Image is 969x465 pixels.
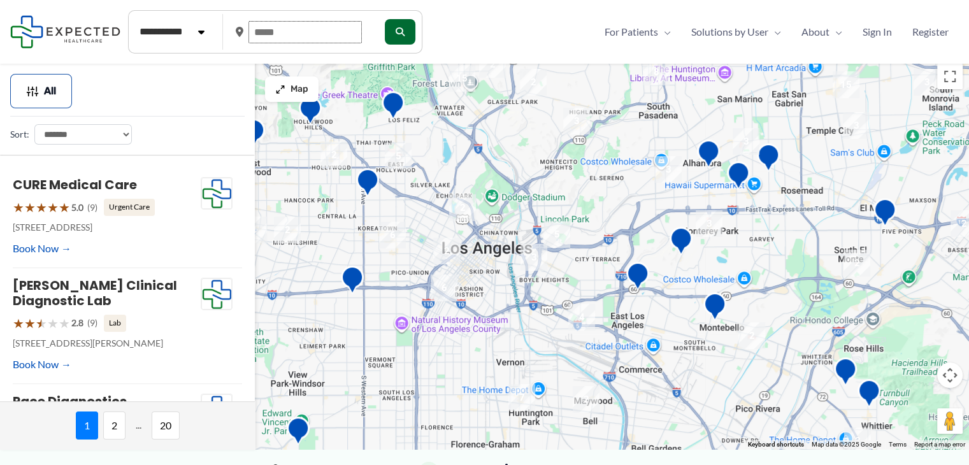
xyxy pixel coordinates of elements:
div: 5 [385,143,412,169]
div: 2 [449,194,476,221]
button: Map [265,76,319,102]
div: 7 [508,384,535,411]
a: Solutions by UserMenu Toggle [681,22,791,41]
a: Pace Diagnostics [13,392,127,410]
div: Belmont Village Senior Living Hollywood Hills [299,96,322,129]
img: Expected Healthcare Logo [201,278,232,310]
span: Menu Toggle [829,22,842,41]
img: Expected Healthcare Logo - side, dark font, small [10,15,120,48]
a: Sign In [852,22,902,41]
span: ★ [13,196,24,219]
span: ★ [24,311,36,335]
span: Sign In [863,22,892,41]
a: [PERSON_NAME] Clinical Diagnostic Lab [13,276,177,310]
a: For PatientsMenu Toggle [594,22,681,41]
button: Toggle fullscreen view [937,64,963,89]
label: Sort: [10,126,29,143]
div: Monterey Park Hospital AHMC [670,227,693,259]
div: 3 [696,210,722,237]
button: Map camera controls [937,362,963,388]
span: Map [291,84,308,95]
span: ★ [59,311,70,335]
span: ★ [36,311,47,335]
div: Western Convalescent Hospital [341,266,364,298]
div: Hd Diagnostic Imaging [382,91,405,124]
img: Expected Healthcare Logo [201,394,232,426]
div: 4 [240,217,267,243]
span: 2 [103,411,126,440]
span: (9) [87,199,97,216]
span: About [801,22,829,41]
div: Edward R. Roybal Comprehensive Health Center [626,262,649,294]
span: 20 [152,411,180,440]
div: 3 [655,156,682,183]
button: Keyboard shortcuts [748,440,804,449]
span: ★ [59,196,70,219]
button: All [10,74,72,108]
div: Montes Medical Group, Inc. [834,357,857,390]
div: 3 [843,112,870,139]
span: (9) [87,315,97,331]
div: 3 [520,244,547,271]
button: Drag Pegman onto the map to open Street View [937,408,963,434]
span: Menu Toggle [768,22,781,41]
a: CURE Medical Care [13,176,137,194]
a: Terms (opens in new tab) [889,441,907,448]
p: [STREET_ADDRESS] [13,219,201,236]
span: Urgent Care [104,199,155,215]
span: For Patients [605,22,658,41]
span: ★ [24,196,36,219]
div: Synergy Imaging Center [727,161,750,194]
span: Register [912,22,949,41]
a: Book Now [13,355,71,374]
div: 3 [844,427,871,454]
div: 15 [449,65,475,92]
img: Maximize [275,84,285,94]
div: 6 [431,275,457,301]
div: 6 [379,222,406,248]
div: 2 [274,217,301,243]
span: ... [131,411,147,440]
div: 2 [520,69,547,96]
div: 3 [563,108,590,134]
span: 5.0 [71,199,83,216]
div: 3 [733,128,759,155]
div: Diagnostic Medical Group [757,143,780,176]
a: Book Now [13,239,71,258]
div: Western Diagnostic Radiology by RADDICO &#8211; West Hollywood [242,118,265,151]
span: 2.8 [71,315,83,331]
span: ★ [47,311,59,335]
p: [STREET_ADDRESS][PERSON_NAME] [13,335,201,352]
span: All [44,87,56,96]
span: Solutions by User [691,22,768,41]
div: Centrelake Imaging &#8211; El Monte [873,198,896,231]
div: Pacific Medical Imaging [697,139,720,172]
div: Western Diagnostic Radiology by RADDICO &#8211; Central LA [356,168,379,201]
div: 2 [479,51,506,78]
div: Mantro Mobile Imaging Llc [858,379,880,411]
span: Lab [104,315,126,331]
img: Filter [26,85,39,97]
span: Menu Toggle [658,22,671,41]
div: 2 [843,250,870,276]
div: 2 [573,386,599,413]
span: ★ [36,196,47,219]
div: 15 [833,71,859,98]
div: 2 [320,141,347,168]
span: Map data ©2025 Google [812,441,881,448]
div: 8 [643,59,670,85]
div: 2 [433,238,460,264]
div: Montebello Advanced Imaging [703,292,726,325]
a: Register [902,22,959,41]
span: ★ [13,311,24,335]
div: 2 [738,322,765,349]
div: Inglewood Advanced Imaging [287,417,310,449]
a: AboutMenu Toggle [791,22,852,41]
div: 3 [229,271,255,298]
span: 1 [76,411,98,440]
span: ★ [47,196,59,219]
div: 3 [914,69,940,96]
div: 5 [543,221,570,248]
a: Report a map error [914,441,965,448]
div: 4 [568,304,595,331]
